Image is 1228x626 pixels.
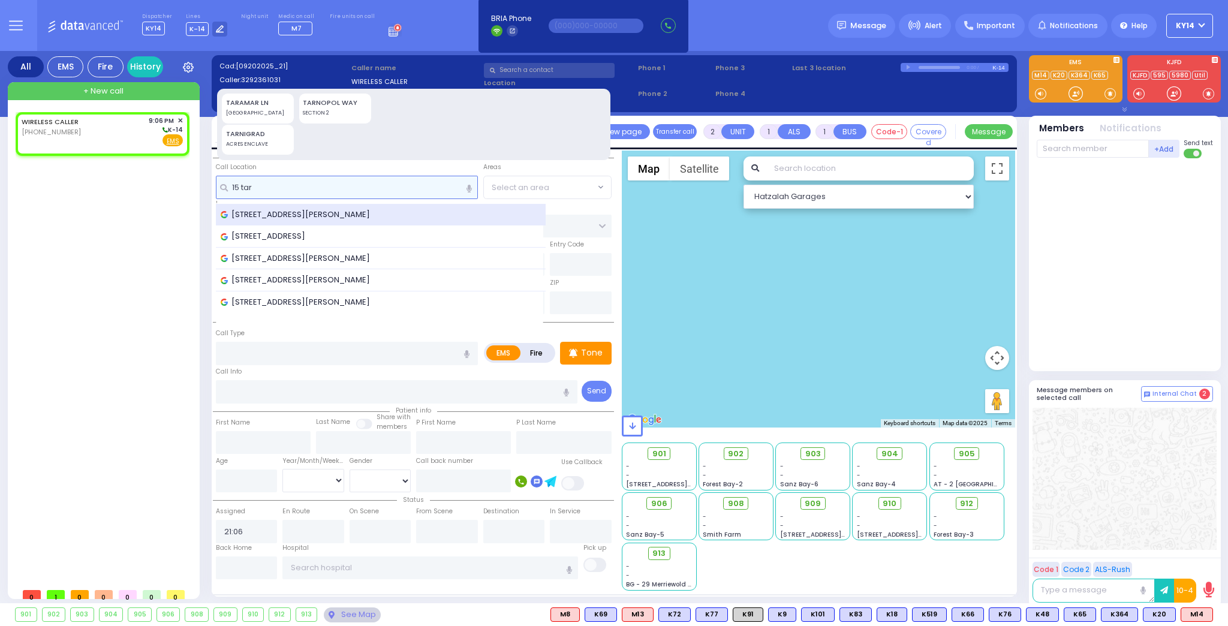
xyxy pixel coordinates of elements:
[965,124,1013,139] button: Message
[226,140,290,149] div: ACRES ENCLAVE
[16,608,37,621] div: 901
[550,607,580,622] div: M8
[934,480,1022,489] span: AT - 2 [GEOGRAPHIC_DATA]
[226,129,290,139] div: TARNIGRAD
[768,607,796,622] div: K9
[934,530,974,539] span: Forest Bay-3
[484,78,634,88] label: Location
[1064,607,1096,622] div: BLS
[626,471,630,480] span: -
[1166,14,1213,38] button: KY14
[1181,607,1213,622] div: ALS
[47,56,83,77] div: EMS
[638,63,711,73] span: Phone 1
[585,607,617,622] div: K69
[1152,390,1197,398] span: Internal Chat
[243,608,264,621] div: 910
[857,462,860,471] span: -
[350,456,372,466] label: Gender
[1026,607,1059,622] div: BLS
[291,23,302,33] span: M7
[119,590,137,599] span: 0
[1131,20,1148,31] span: Help
[977,20,1015,31] span: Important
[952,607,984,622] div: BLS
[780,462,784,471] span: -
[839,607,872,622] div: K83
[658,607,691,622] div: K72
[833,124,866,139] button: BUS
[351,77,480,87] label: WIRELESS CALLER
[626,571,630,580] span: -
[241,13,268,20] label: Night unit
[416,418,456,428] label: P First Name
[219,75,348,85] label: Caller:
[83,85,124,97] span: + New call
[985,156,1009,180] button: Toggle fullscreen view
[877,607,907,622] div: BLS
[1184,139,1213,148] span: Send text
[728,448,744,460] span: 902
[216,329,245,338] label: Call Type
[324,607,380,622] div: See map
[88,56,124,77] div: Fire
[47,18,127,33] img: Logo
[801,607,835,622] div: BLS
[23,590,41,599] span: 0
[1144,392,1150,398] img: comment-alt.png
[157,608,180,621] div: 906
[652,448,666,460] span: 901
[1143,607,1176,622] div: K20
[857,471,860,480] span: -
[780,530,893,539] span: [STREET_ADDRESS][PERSON_NAME]
[622,607,654,622] div: ALS
[715,63,788,73] span: Phone 3
[216,176,478,198] input: Search location here
[583,543,606,553] label: Pick up
[651,498,667,510] span: 906
[1151,71,1168,80] a: 595
[992,63,1009,72] div: K-14
[985,389,1009,413] button: Drag Pegman onto the map to open Street View
[377,422,407,431] span: members
[1199,389,1210,399] span: 2
[1130,71,1149,80] a: KJFD
[330,13,375,20] label: Fire units on call
[221,255,228,262] img: google_icon.svg
[952,607,984,622] div: K66
[626,530,664,539] span: Sanz Bay-5
[658,607,691,622] div: BLS
[241,75,281,85] span: 3292361031
[653,124,697,139] button: Transfer call
[216,456,228,466] label: Age
[186,13,228,20] label: Lines
[792,63,901,73] label: Last 3 location
[585,607,617,622] div: BLS
[715,89,788,99] span: Phone 4
[1033,562,1060,577] button: Code 1
[1174,579,1196,603] button: 10-4
[622,607,654,622] div: M13
[728,498,744,510] span: 908
[186,22,209,36] span: K-14
[1026,607,1059,622] div: K48
[1101,607,1138,622] div: BLS
[226,98,290,108] div: TARAMAR LN
[216,543,252,553] label: Back Home
[778,124,811,139] button: ALS
[857,530,970,539] span: [STREET_ADDRESS][PERSON_NAME]
[236,61,288,71] span: [09202025_21]
[316,417,350,427] label: Last Name
[1176,20,1194,31] span: KY14
[1050,20,1098,31] span: Notifications
[282,456,344,466] div: Year/Month/Week/Day
[1039,122,1084,136] button: Members
[1051,71,1067,80] a: K20
[149,116,174,125] span: 9:06 PM
[696,607,728,622] div: BLS
[925,20,942,31] span: Alert
[142,13,172,20] label: Dispatcher
[221,211,228,218] img: google_icon.svg
[483,507,519,516] label: Destination
[625,412,664,428] img: Google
